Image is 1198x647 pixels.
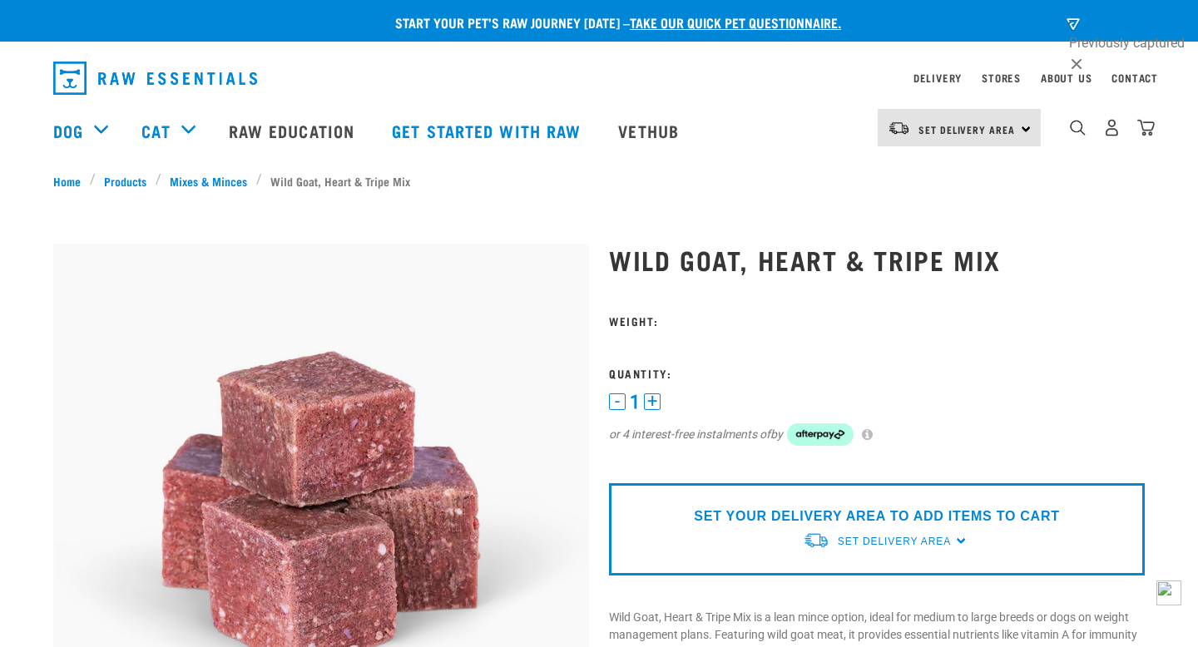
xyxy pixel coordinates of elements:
[609,423,1145,447] div: or 4 interest-free instalments of by
[96,172,156,190] a: Products
[1041,75,1092,81] a: About Us
[630,393,640,411] span: 1
[53,62,257,95] img: Raw Essentials Logo
[1137,119,1155,136] img: home-icon@2x.png
[644,393,661,410] button: +
[888,121,910,136] img: van-moving.png
[1103,119,1121,136] img: user.png
[40,55,1158,101] nav: dropdown navigation
[609,367,1145,379] h3: Quantity:
[913,75,962,81] a: Delivery
[141,118,170,143] a: Cat
[375,97,601,164] a: Get started with Raw
[212,97,375,164] a: Raw Education
[609,393,626,410] button: -
[918,126,1015,132] span: Set Delivery Area
[1070,120,1086,136] img: home-icon-1@2x.png
[601,97,700,164] a: Vethub
[982,75,1021,81] a: Stores
[53,172,1145,190] nav: breadcrumbs
[609,314,1145,327] h3: Weight:
[803,531,829,549] img: van-moving.png
[1111,75,1158,81] a: Contact
[161,172,256,190] a: Mixes & Minces
[630,18,841,26] a: take our quick pet questionnaire.
[53,118,83,143] a: Dog
[838,536,951,547] span: Set Delivery Area
[609,244,1145,274] h1: Wild Goat, Heart & Tripe Mix
[787,423,854,447] img: Afterpay
[53,172,90,190] a: Home
[694,506,1059,526] p: SET YOUR DELIVERY AREA TO ADD ITEMS TO CART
